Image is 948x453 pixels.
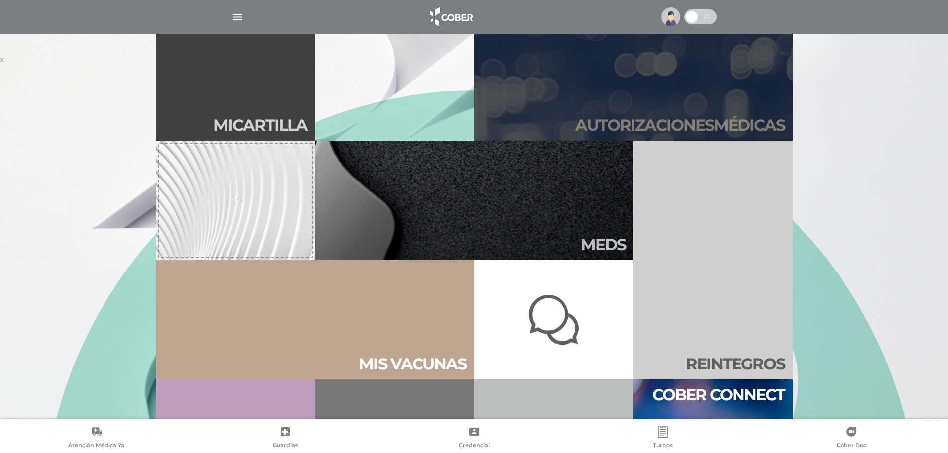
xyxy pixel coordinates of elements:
img: Cober_menu-lines-white.svg [231,11,244,23]
span: Guardias [273,442,298,451]
a: Turnos [568,426,757,451]
a: Atención Médica Ya [2,426,191,451]
h2: Rein te gros [686,355,785,373]
a: Credencial [380,426,568,451]
a: Autorizacionesmédicas [474,21,793,141]
span: Atención Médica Ya [68,442,124,451]
h2: Cober connect [652,385,785,404]
a: Reintegros [633,141,793,379]
img: logo_cober_home-white.png [424,5,477,29]
a: Guardias [191,426,379,451]
h2: Meds [581,235,626,254]
a: Mis vacunas [156,260,474,379]
a: Micartilla [156,21,315,141]
img: profile-placeholder.svg [661,7,680,26]
h2: Mis vacu nas [359,355,466,373]
h2: Mi car tilla [213,116,307,135]
span: Credencial [459,442,490,451]
a: Cober Doc [757,426,946,451]
a: Meds [315,141,633,260]
span: Cober Doc [837,442,866,451]
h2: Autori zaciones médicas [575,116,785,135]
span: Turnos [653,442,673,451]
